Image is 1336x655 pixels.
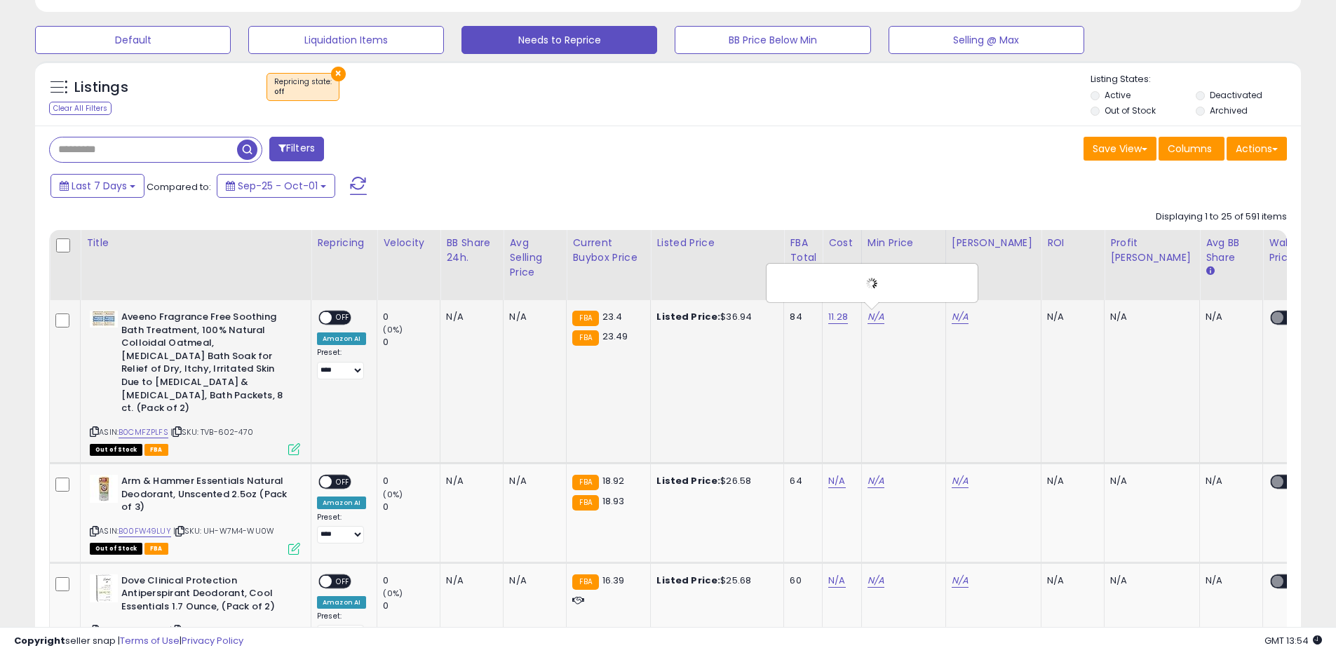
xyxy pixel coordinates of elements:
[35,26,231,54] button: Default
[1047,574,1093,587] div: N/A
[1159,137,1224,161] button: Columns
[572,311,598,326] small: FBA
[952,474,969,488] a: N/A
[1156,210,1287,224] div: Displaying 1 to 25 of 591 items
[170,426,253,438] span: | SKU: TVB-602-470
[1105,89,1131,101] label: Active
[1206,265,1214,278] small: Avg BB Share.
[1168,142,1212,156] span: Columns
[889,26,1084,54] button: Selling @ Max
[790,236,816,280] div: FBA Total Qty
[868,474,884,488] a: N/A
[274,87,332,97] div: off
[383,588,403,599] small: (0%)
[90,311,118,327] img: 41QYBCaWGvL._SL40_.jpg
[317,236,371,250] div: Repricing
[1283,312,1306,324] span: OFF
[509,475,555,487] div: N/A
[602,474,625,487] span: 18.92
[1047,475,1093,487] div: N/A
[1283,476,1306,488] span: OFF
[147,180,211,194] span: Compared to:
[656,310,720,323] b: Listed Price:
[90,475,118,503] img: 41H+L32BLAL._SL40_.jpg
[1269,236,1328,265] div: Walmart Price Sync
[656,574,720,587] b: Listed Price:
[572,236,645,265] div: Current Buybox Price
[1206,236,1257,265] div: Avg BB Share
[602,310,623,323] span: 23.4
[1283,575,1306,587] span: OFF
[952,310,969,324] a: N/A
[1047,236,1098,250] div: ROI
[446,236,497,265] div: BB Share 24h.
[383,336,440,349] div: 0
[868,236,940,250] div: Min Price
[90,475,300,553] div: ASIN:
[383,574,440,587] div: 0
[248,26,444,54] button: Liquidation Items
[121,311,292,419] b: Aveeno Fragrance Free Soothing Bath Treatment, 100% Natural Colloidal Oatmeal, [MEDICAL_DATA] Bat...
[317,513,366,544] div: Preset:
[121,574,292,617] b: Dove Clinical Protection Antiperspirant Deodorant, Cool Essentials 1.7 Ounce, (Pack of 2)
[952,574,969,588] a: N/A
[1091,73,1301,86] p: Listing States:
[790,311,811,323] div: 84
[572,574,598,590] small: FBA
[509,236,560,280] div: Avg Selling Price
[656,574,773,587] div: $25.68
[383,475,440,487] div: 0
[383,311,440,323] div: 0
[90,543,142,555] span: All listings that are currently out of stock and unavailable for purchase on Amazon
[119,426,168,438] a: B0CMFZPLFS
[675,26,870,54] button: BB Price Below Min
[217,174,335,198] button: Sep-25 - Oct-01
[602,574,625,587] span: 16.39
[269,137,324,161] button: Filters
[317,497,366,509] div: Amazon AI
[1206,574,1252,587] div: N/A
[90,311,300,454] div: ASIN:
[317,612,366,643] div: Preset:
[90,444,142,456] span: All listings that are currently out of stock and unavailable for purchase on Amazon
[173,525,274,536] span: | SKU: UH-W7M4-WU0W
[509,311,555,323] div: N/A
[121,475,292,518] b: Arm & Hammer Essentials Natural Deodorant, Unscented 2.5oz (Pack of 3)
[868,574,884,588] a: N/A
[383,324,403,335] small: (0%)
[656,236,778,250] div: Listed Price
[828,474,845,488] a: N/A
[828,236,856,250] div: Cost
[383,600,440,612] div: 0
[49,102,112,115] div: Clear All Filters
[238,179,318,193] span: Sep-25 - Oct-01
[446,574,492,587] div: N/A
[1110,574,1189,587] div: N/A
[1110,311,1189,323] div: N/A
[120,634,180,647] a: Terms of Use
[1227,137,1287,161] button: Actions
[656,475,773,487] div: $26.58
[1264,634,1322,647] span: 2025-10-9 13:54 GMT
[1206,311,1252,323] div: N/A
[50,174,144,198] button: Last 7 Days
[509,574,555,587] div: N/A
[119,525,171,537] a: B00FW49LUY
[86,236,305,250] div: Title
[144,444,168,456] span: FBA
[317,348,366,379] div: Preset:
[572,475,598,490] small: FBA
[602,330,628,343] span: 23.49
[14,635,243,648] div: seller snap | |
[446,311,492,323] div: N/A
[317,596,366,609] div: Amazon AI
[828,310,848,324] a: 11.28
[1206,475,1252,487] div: N/A
[446,475,492,487] div: N/A
[332,575,354,587] span: OFF
[1110,475,1189,487] div: N/A
[1084,137,1156,161] button: Save View
[90,574,118,602] img: 41SGorlf4yL._SL40_.jpg
[790,475,811,487] div: 64
[383,501,440,513] div: 0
